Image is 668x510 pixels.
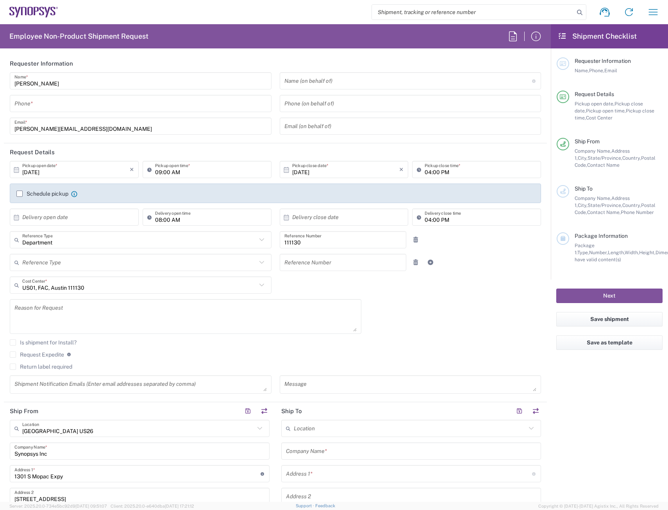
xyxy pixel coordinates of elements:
[372,5,574,20] input: Shipment, tracking or reference number
[16,191,68,197] label: Schedule pickup
[10,364,72,370] label: Return label required
[625,250,639,255] span: Width,
[75,504,107,508] span: [DATE] 09:51:07
[410,257,421,268] a: Remove Reference
[410,234,421,245] a: Remove Reference
[296,503,315,508] a: Support
[575,148,611,154] span: Company Name,
[575,185,593,192] span: Ship To
[589,68,604,73] span: Phone,
[639,250,655,255] span: Height,
[399,163,404,176] i: ×
[315,503,335,508] a: Feedback
[558,32,637,41] h2: Shipment Checklist
[587,162,620,168] span: Contact Name
[9,504,107,508] span: Server: 2025.20.0-734e5bc92d9
[575,58,631,64] span: Requester Information
[9,32,148,41] h2: Employee Non-Product Shipment Request
[556,289,663,303] button: Next
[10,351,64,358] label: Request Expedite
[588,155,622,161] span: State/Province,
[575,138,600,144] span: Ship From
[622,202,641,208] span: Country,
[575,233,628,239] span: Package Information
[10,339,77,346] label: Is shipment for Install?
[10,60,73,68] h2: Requester Information
[575,195,611,201] span: Company Name,
[586,108,626,114] span: Pickup open time,
[604,68,617,73] span: Email
[586,115,613,121] span: Cost Center
[578,202,588,208] span: City,
[622,155,641,161] span: Country,
[556,335,663,350] button: Save as template
[589,250,608,255] span: Number,
[10,148,55,156] h2: Request Details
[425,257,436,268] a: Add Reference
[575,243,595,255] span: Package 1:
[538,503,659,510] span: Copyright © [DATE]-[DATE] Agistix Inc., All Rights Reserved
[587,209,621,215] span: Contact Name,
[10,407,38,415] h2: Ship From
[165,504,194,508] span: [DATE] 17:21:12
[575,68,589,73] span: Name,
[130,163,134,176] i: ×
[621,209,654,215] span: Phone Number
[608,250,625,255] span: Length,
[111,504,194,508] span: Client: 2025.20.0-e640dba
[577,250,589,255] span: Type,
[575,91,614,97] span: Request Details
[281,407,302,415] h2: Ship To
[556,312,663,326] button: Save shipment
[578,155,588,161] span: City,
[588,202,622,208] span: State/Province,
[575,101,614,107] span: Pickup open date,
